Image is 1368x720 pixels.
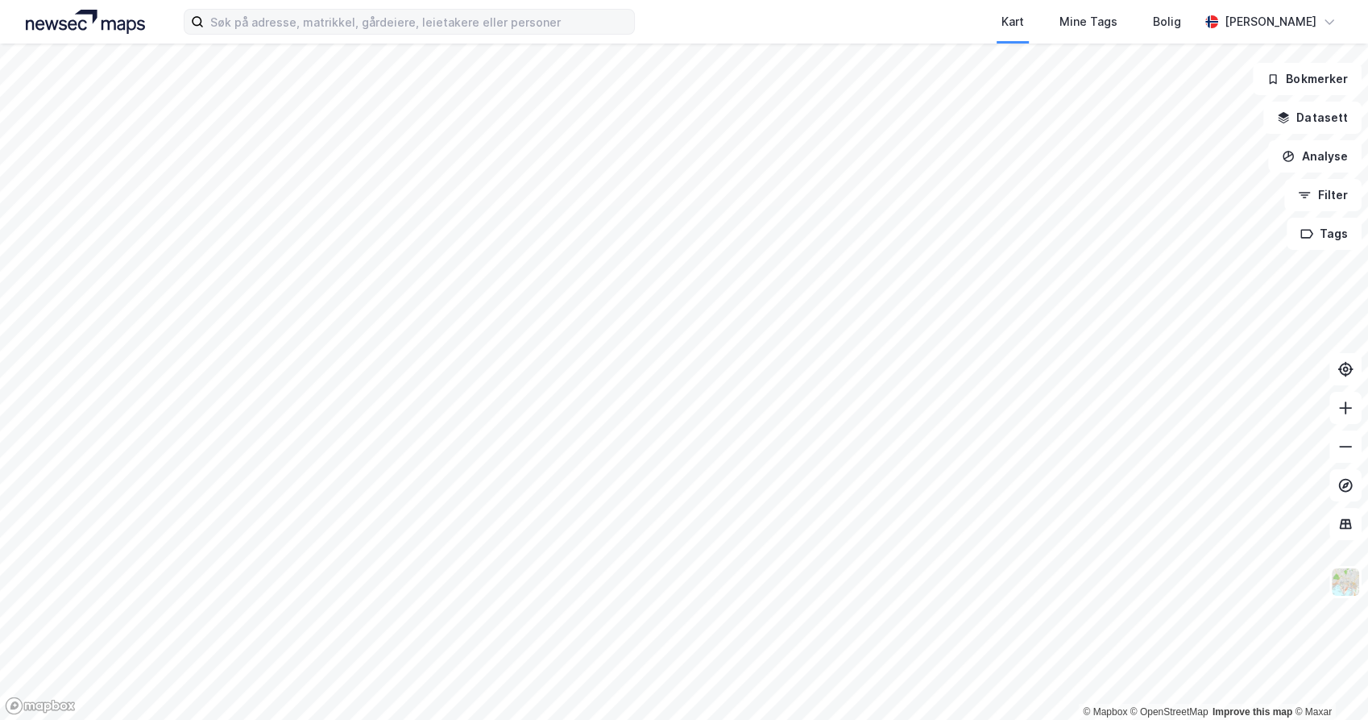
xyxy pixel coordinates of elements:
[204,10,634,34] input: Søk på adresse, matrikkel, gårdeiere, leietakere eller personer
[1263,102,1362,134] button: Datasett
[1083,706,1127,718] a: Mapbox
[1287,218,1362,250] button: Tags
[1213,706,1292,718] a: Improve this map
[1001,12,1024,31] div: Kart
[1225,12,1316,31] div: [PERSON_NAME]
[1153,12,1181,31] div: Bolig
[1284,179,1362,211] button: Filter
[26,10,145,34] img: logo.a4113a55bc3d86da70a041830d287a7e.svg
[1059,12,1117,31] div: Mine Tags
[1253,63,1362,95] button: Bokmerker
[1130,706,1208,718] a: OpenStreetMap
[1268,140,1362,173] button: Analyse
[5,697,76,715] a: Mapbox homepage
[1330,567,1361,597] img: Z
[1287,643,1368,720] iframe: Chat Widget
